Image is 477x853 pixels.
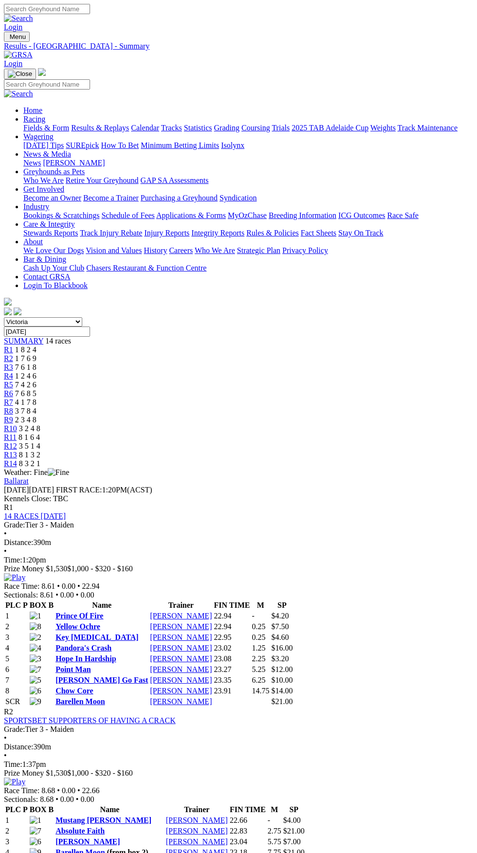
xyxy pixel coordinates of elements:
span: Distance: [4,743,33,751]
img: 8 [30,622,41,631]
span: $4.20 [271,612,289,620]
span: 1 7 6 9 [15,354,37,363]
span: 0.00 [62,582,75,590]
a: [PERSON_NAME] [166,816,228,824]
span: Sectionals: [4,591,38,599]
a: Fields & Form [23,124,69,132]
a: Point Man [55,665,91,673]
a: R10 [4,424,17,433]
th: Name [55,805,165,815]
span: 22.66 [82,786,100,795]
div: 390m [4,538,473,547]
span: 0.00 [62,786,75,795]
a: Tracks [161,124,182,132]
td: 23.08 [213,654,250,664]
button: Toggle navigation [4,69,36,79]
img: Close [8,70,32,78]
text: 2.25 [252,654,265,663]
span: 14 races [45,337,71,345]
span: $1,000 - $320 - $160 [67,564,133,573]
a: We Love Our Dogs [23,246,84,254]
text: - [268,816,270,824]
span: 8.68 [40,795,54,803]
a: About [23,237,43,246]
a: Bar & Dining [23,255,66,263]
a: Bookings & Scratchings [23,211,99,219]
span: • [77,786,80,795]
a: R11 [4,433,17,441]
span: 3 5 1 4 [19,442,40,450]
a: How To Bet [101,141,139,149]
th: Trainer [149,600,212,610]
img: Play [4,778,25,786]
text: 14.75 [252,687,269,695]
a: Chasers Restaurant & Function Centre [86,264,206,272]
a: Yellow Ochre [55,622,100,631]
td: 22.94 [213,611,250,621]
td: 22.83 [229,826,266,836]
span: $4.60 [271,633,289,641]
span: • [57,582,60,590]
a: [PERSON_NAME] [150,654,212,663]
img: 3 [30,654,41,663]
span: R9 [4,416,13,424]
a: News [23,159,41,167]
div: Racing [23,124,473,132]
a: Contact GRSA [23,272,70,281]
span: R2 [4,708,13,716]
a: Applications & Forms [156,211,226,219]
a: Grading [214,124,239,132]
a: Racing [23,115,45,123]
span: • [55,591,58,599]
span: • [55,795,58,803]
a: Login [4,59,22,68]
a: MyOzChase [228,211,267,219]
a: Statistics [184,124,212,132]
a: Barellen Moon [55,697,105,706]
input: Select date [4,327,90,337]
a: Vision and Values [86,246,142,254]
span: R3 [4,363,13,371]
a: Prince Of Fire [55,612,103,620]
span: BOX [30,601,47,609]
img: 7 [30,827,41,835]
span: R6 [4,389,13,398]
span: $1,000 - $320 - $160 [67,769,133,777]
span: R12 [4,442,17,450]
td: 22.94 [213,622,250,632]
td: 7 [5,675,28,685]
div: Tier 3 - Maiden [4,725,473,734]
a: Home [23,106,42,114]
a: Wagering [23,132,54,141]
span: R1 [4,503,13,511]
span: FIRST RACE: [56,486,102,494]
a: [PERSON_NAME] [166,837,228,846]
a: Results & Replays [71,124,129,132]
span: 8 1 6 4 [18,433,40,441]
text: - [252,612,254,620]
span: R8 [4,407,13,415]
a: [DATE] Tips [23,141,64,149]
a: Results - [GEOGRAPHIC_DATA] - Summary [4,42,473,51]
span: BOX [30,805,47,814]
a: SUMMARY [4,337,43,345]
div: Kennels Close: TBC [4,494,473,503]
text: 6.25 [252,676,265,684]
img: 9 [30,697,41,706]
td: 23.27 [213,665,250,674]
td: 3 [5,837,28,847]
span: • [4,751,7,760]
a: SPORTSBET SUPPORTERS OF HAVING A CRACK [4,716,176,725]
img: Search [4,90,33,98]
a: Care & Integrity [23,220,75,228]
a: Integrity Reports [191,229,244,237]
a: Track Injury Rebate [80,229,142,237]
span: R7 [4,398,13,406]
td: 23.04 [229,837,266,847]
a: [PERSON_NAME] [150,633,212,641]
a: Chow Core [55,687,93,695]
td: 4 [5,643,28,653]
span: 1 2 4 6 [15,372,37,380]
